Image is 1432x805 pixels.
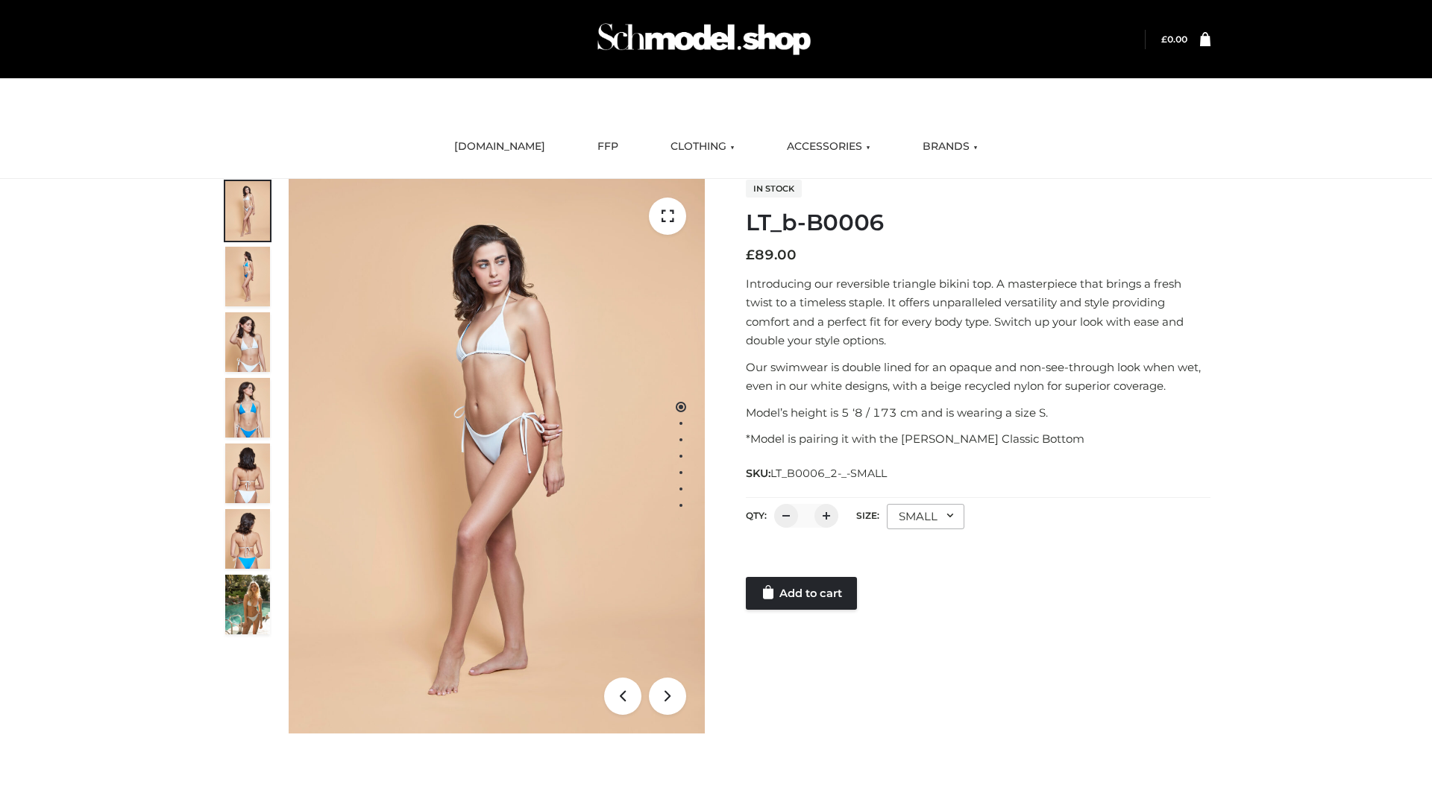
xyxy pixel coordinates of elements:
[1161,34,1187,45] a: £0.00
[225,443,270,503] img: ArielClassicBikiniTop_CloudNine_AzureSky_OW114ECO_7-scaled.jpg
[746,209,1210,236] h1: LT_b-B0006
[746,429,1210,449] p: *Model is pairing it with the [PERSON_NAME] Classic Bottom
[746,358,1210,396] p: Our swimwear is double lined for an opaque and non-see-through look when wet, even in our white d...
[443,130,556,163] a: [DOMAIN_NAME]
[911,130,989,163] a: BRANDS
[746,180,802,198] span: In stock
[776,130,882,163] a: ACCESSORIES
[1161,34,1187,45] bdi: 0.00
[746,577,857,610] a: Add to cart
[586,130,629,163] a: FFP
[887,504,964,529] div: SMALL
[746,510,767,521] label: QTY:
[746,247,797,263] bdi: 89.00
[225,575,270,634] img: Arieltop_CloudNine_AzureSky2.jpg
[225,181,270,241] img: ArielClassicBikiniTop_CloudNine_AzureSky_OW114ECO_1-scaled.jpg
[225,312,270,372] img: ArielClassicBikiniTop_CloudNine_AzureSky_OW114ECO_3-scaled.jpg
[225,509,270,569] img: ArielClassicBikiniTop_CloudNine_AzureSky_OW114ECO_8-scaled.jpg
[746,247,755,263] span: £
[225,247,270,306] img: ArielClassicBikiniTop_CloudNine_AzureSky_OW114ECO_2-scaled.jpg
[770,467,887,480] span: LT_B0006_2-_-SMALL
[289,179,705,733] img: ArielClassicBikiniTop_CloudNine_AzureSky_OW114ECO_1
[746,464,888,482] span: SKU:
[659,130,746,163] a: CLOTHING
[225,378,270,438] img: ArielClassicBikiniTop_CloudNine_AzureSky_OW114ECO_4-scaled.jpg
[1161,34,1167,45] span: £
[746,403,1210,423] p: Model’s height is 5 ‘8 / 173 cm and is wearing a size S.
[592,10,816,69] img: Schmodel Admin 964
[746,274,1210,350] p: Introducing our reversible triangle bikini top. A masterpiece that brings a fresh twist to a time...
[856,510,879,521] label: Size:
